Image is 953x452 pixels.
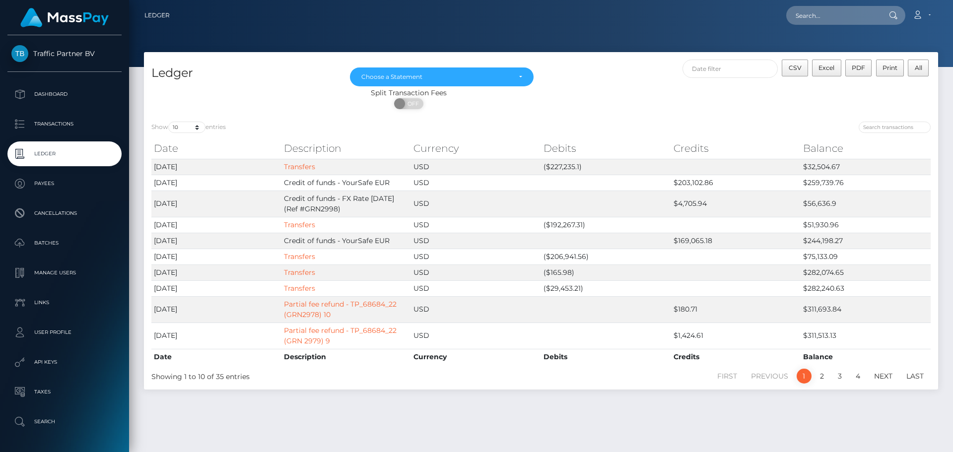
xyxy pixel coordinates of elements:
a: Partial fee refund - TP_68684_22 (GRN2978) 10 [284,300,397,319]
span: OFF [400,98,424,109]
td: [DATE] [151,175,281,191]
td: [DATE] [151,323,281,349]
img: Traffic Partner BV [11,45,28,62]
div: Showing 1 to 10 of 35 entries [151,368,468,382]
a: 4 [850,369,866,384]
label: Show entries [151,122,226,133]
p: Transactions [11,117,118,131]
button: CSV [782,60,808,76]
a: Search [7,409,122,434]
a: 3 [832,369,847,384]
a: Taxes [7,380,122,404]
td: ($29,453.21) [541,280,671,296]
span: PDF [852,64,865,71]
p: Manage Users [11,265,118,280]
td: USD [411,264,541,280]
td: ($165.98) [541,264,671,280]
td: [DATE] [151,296,281,323]
th: Credits [671,138,801,158]
a: Manage Users [7,260,122,285]
button: Excel [812,60,841,76]
a: Transfers [284,252,315,261]
span: Traffic Partner BV [7,49,122,58]
td: $311,513.13 [801,323,931,349]
td: Credit of funds - FX Rate [DATE] (Ref #GRN2998) [281,191,411,217]
td: USD [411,217,541,233]
p: API Keys [11,355,118,370]
td: Credit of funds - YourSafe EUR [281,175,411,191]
th: Date [151,138,281,158]
th: Description [281,138,411,158]
a: Transactions [7,112,122,136]
td: [DATE] [151,191,281,217]
td: ($206,941.56) [541,249,671,264]
th: Date [151,349,281,365]
td: $180.71 [671,296,801,323]
td: USD [411,191,541,217]
span: Excel [818,64,834,71]
td: $1,424.61 [671,323,801,349]
button: Choose a Statement [350,67,534,86]
td: $4,705.94 [671,191,801,217]
a: Transfers [284,220,315,229]
th: Description [281,349,411,365]
select: Showentries [168,122,205,133]
td: ($227,235.1) [541,159,671,175]
td: $259,739.76 [801,175,931,191]
td: USD [411,280,541,296]
th: Currency [411,138,541,158]
img: MassPay Logo [20,8,109,27]
td: $311,693.84 [801,296,931,323]
a: Batches [7,231,122,256]
th: Balance [801,138,931,158]
td: [DATE] [151,217,281,233]
p: Dashboard [11,87,118,102]
a: Transfers [284,268,315,277]
td: $32,504.67 [801,159,931,175]
td: USD [411,175,541,191]
td: [DATE] [151,233,281,249]
td: $75,133.09 [801,249,931,264]
a: Transfers [284,162,315,171]
p: Ledger [11,146,118,161]
td: $51,930.96 [801,217,931,233]
span: CSV [789,64,802,71]
td: USD [411,323,541,349]
button: Print [876,60,904,76]
a: Ledger [144,5,170,26]
p: Payees [11,176,118,191]
td: $244,198.27 [801,233,931,249]
a: Ledger [7,141,122,166]
a: 2 [815,369,829,384]
td: $169,065.18 [671,233,801,249]
a: Next [869,369,898,384]
p: Search [11,414,118,429]
th: Debits [541,349,671,365]
p: Taxes [11,385,118,399]
a: Links [7,290,122,315]
th: Balance [801,349,931,365]
td: [DATE] [151,280,281,296]
button: All [908,60,929,76]
h4: Ledger [151,65,335,82]
td: [DATE] [151,249,281,264]
td: USD [411,296,541,323]
td: [DATE] [151,264,281,280]
div: Choose a Statement [361,73,511,81]
div: Split Transaction Fees [144,88,674,98]
p: Links [11,295,118,310]
a: User Profile [7,320,122,345]
p: Batches [11,236,118,251]
th: Debits [541,138,671,158]
a: Dashboard [7,82,122,107]
td: $282,074.65 [801,264,931,280]
td: $282,240.63 [801,280,931,296]
th: Credits [671,349,801,365]
a: Last [901,369,929,384]
a: 1 [797,369,812,384]
th: Currency [411,349,541,365]
td: $203,102.86 [671,175,801,191]
a: Cancellations [7,201,122,226]
td: [DATE] [151,159,281,175]
p: User Profile [11,325,118,340]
